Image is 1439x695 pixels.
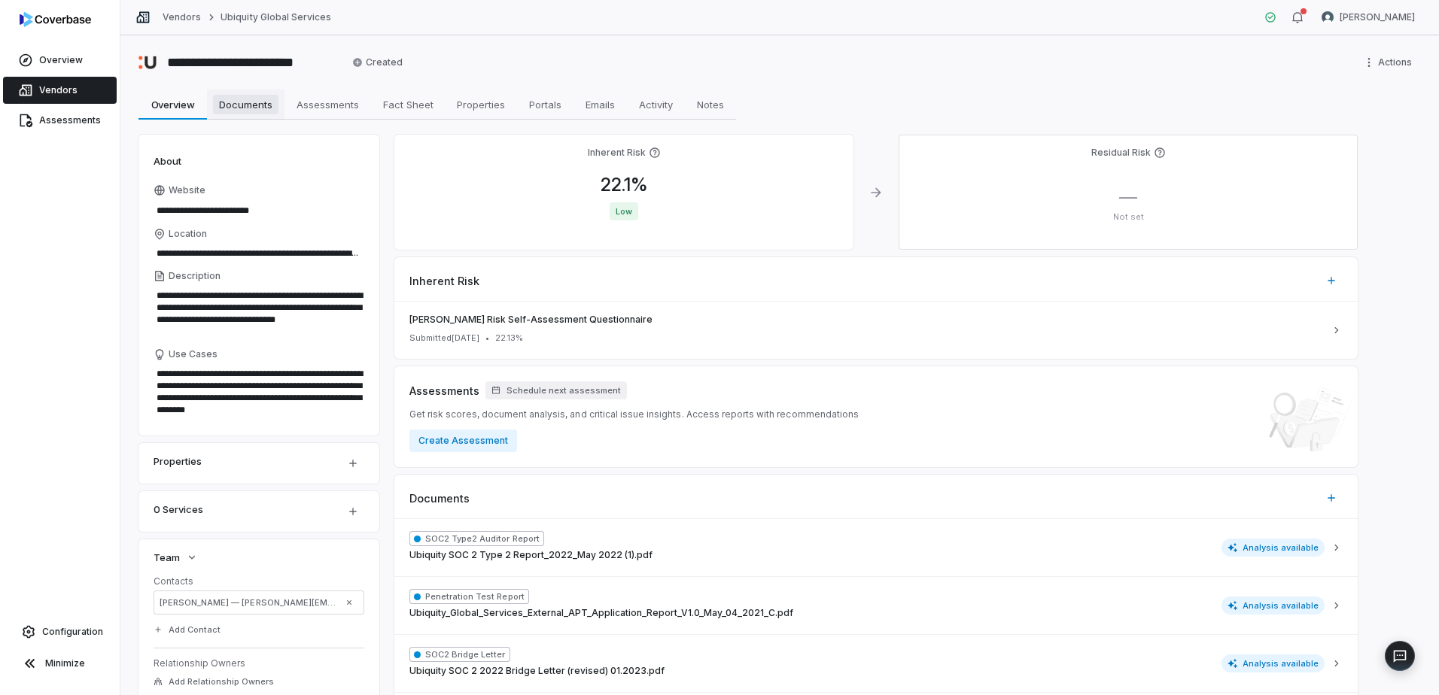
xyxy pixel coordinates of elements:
[169,676,274,687] span: Add Relationship Owners
[580,95,621,114] span: Emails
[169,184,205,196] span: Website
[1221,539,1325,557] span: Analysis available
[20,12,91,27] img: logo-D7KZi-bG.svg
[485,332,489,344] span: •
[409,314,1325,326] span: [PERSON_NAME] Risk Self-Assessment Questionnaire
[1322,11,1334,23] img: Estefanie Brown avatar
[451,95,511,114] span: Properties
[160,597,336,609] span: [PERSON_NAME] — [PERSON_NAME][EMAIL_ADDRESS][DOMAIN_NAME]
[169,270,221,282] span: Description
[588,147,646,159] h4: Inherent Risk
[154,200,339,221] input: Website
[491,324,528,351] button: 22.13%
[1221,654,1325,672] span: Analysis available
[169,228,207,240] span: Location
[45,657,85,669] span: Minimize
[6,618,114,645] a: Configuration
[3,47,117,74] a: Overview
[1313,6,1424,29] button: Estefanie Brown avatar[PERSON_NAME]
[409,490,470,506] span: Documents
[39,114,101,126] span: Assessments
[1091,147,1151,159] h4: Residual Risk
[213,95,278,114] span: Documents
[394,519,1358,576] button: SOC2 Type2 Auditor ReportUbiquity SOC 2 Type 2 Report_2022_May 2022 (1).pdfAnalysis available
[394,302,1358,359] a: [PERSON_NAME] Risk Self-Assessment QuestionnaireSubmitted[DATE]•22.13%
[154,657,364,669] dt: Relationship Owners
[154,575,364,587] dt: Contacts
[394,576,1358,634] button: Penetration Test ReportUbiquity_Global_Services_External_APT_Application_Report_V1.0_May_04_2021_...
[154,154,181,168] span: About
[495,332,523,344] span: 22.13 %
[911,211,1346,223] p: Not set
[523,95,567,114] span: Portals
[507,385,621,396] span: Schedule next assessment
[691,95,730,114] span: Notes
[409,273,479,289] span: Inherent Risk
[409,589,529,604] span: Penetration Test Report
[409,665,665,677] span: Ubiquity SOC 2 2022 Bridge Letter (revised) 01.2023.pdf
[409,647,510,662] span: SOC2 Bridge Letter
[1340,11,1415,23] span: [PERSON_NAME]
[610,202,638,220] span: Low
[169,348,218,360] span: Use Cases
[39,84,78,96] span: Vendors
[3,107,117,134] a: Assessments
[1221,596,1325,615] span: Analysis available
[1119,186,1137,208] span: —
[601,174,648,196] span: 22.1 %
[154,363,364,420] textarea: Use Cases
[409,607,793,619] span: Ubiquity_Global_Services_External_APT_Application_Report_V1.0_May_04_2021_C.pdf
[154,551,180,564] span: Team
[149,544,202,571] button: Team
[1358,51,1421,74] button: More actions
[291,95,365,114] span: Assessments
[39,54,83,66] span: Overview
[409,429,517,452] button: Create Assessment
[145,95,201,114] span: Overview
[409,383,479,399] span: Assessments
[633,95,679,114] span: Activity
[377,95,440,114] span: Fact Sheet
[163,11,201,23] a: Vendors
[409,531,544,546] span: SOC2 Type2 Auditor Report
[485,381,627,399] button: Schedule next assessment
[352,56,403,68] span: Created
[42,626,103,638] span: Configuration
[409,332,479,344] span: Submitted [DATE]
[154,243,364,264] input: Location
[154,285,364,342] textarea: Description
[221,11,331,23] a: Ubiquity Global Services
[394,634,1358,692] button: SOC2 Bridge LetterUbiquity SOC 2 2022 Bridge Letter (revised) 01.2023.pdfAnalysis available
[409,408,859,420] span: Get risk scores, document analysis, and critical issue insights. Access reports with recommendations
[6,648,114,678] button: Minimize
[409,549,653,561] span: Ubiquity SOC 2 Type 2 Report_2022_May 2022 (1).pdf
[3,77,117,104] a: Vendors
[149,616,225,643] button: Add Contact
